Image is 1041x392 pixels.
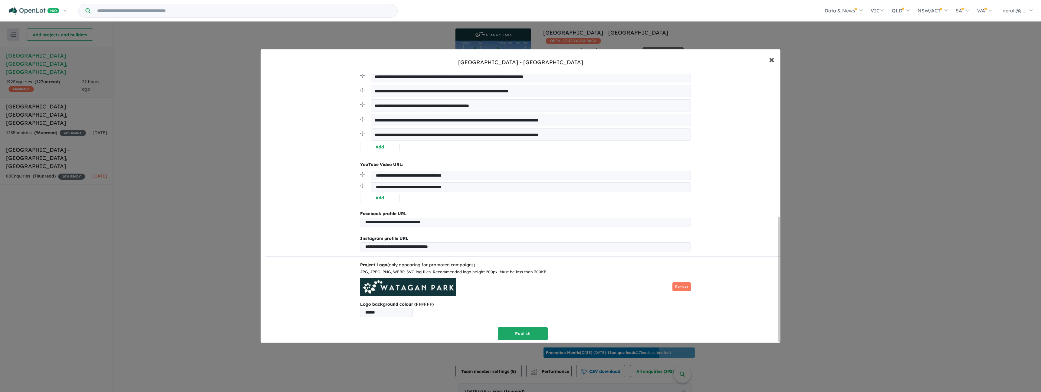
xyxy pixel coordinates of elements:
img: drag.svg [360,172,365,177]
img: drag.svg [360,102,365,107]
p: YouTube Video URL: [360,161,691,168]
img: drag.svg [360,88,365,92]
b: Logo background colour (FFFFFF) [360,301,691,308]
img: drag.svg [360,184,365,188]
span: neroli@j... [1003,8,1025,14]
b: Instagram profile URL [360,236,409,241]
img: Openlot PRO Logo White [9,7,59,15]
button: Publish [498,327,548,340]
div: [GEOGRAPHIC_DATA] - [GEOGRAPHIC_DATA] [458,58,583,66]
button: Remove [672,282,691,291]
div: (only appearing for promoted campaigns) [360,261,691,269]
img: drag.svg [360,73,365,78]
b: Facebook profile URL [360,211,407,216]
img: drag.svg [360,117,365,121]
b: Project Logo [360,262,387,267]
input: Try estate name, suburb, builder or developer [92,4,396,17]
button: Add [360,143,400,151]
span: × [769,53,774,66]
img: drag.svg [360,131,365,136]
button: Add [360,194,400,202]
img: Watagan%20Park%20Estate%20-%20Cooranbong___1755819451.png [360,278,457,296]
div: JPG, JPEG, PNG, WEBP, SVG log files. Recommended logo height 200px. Must be less than 300KB [360,269,691,275]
